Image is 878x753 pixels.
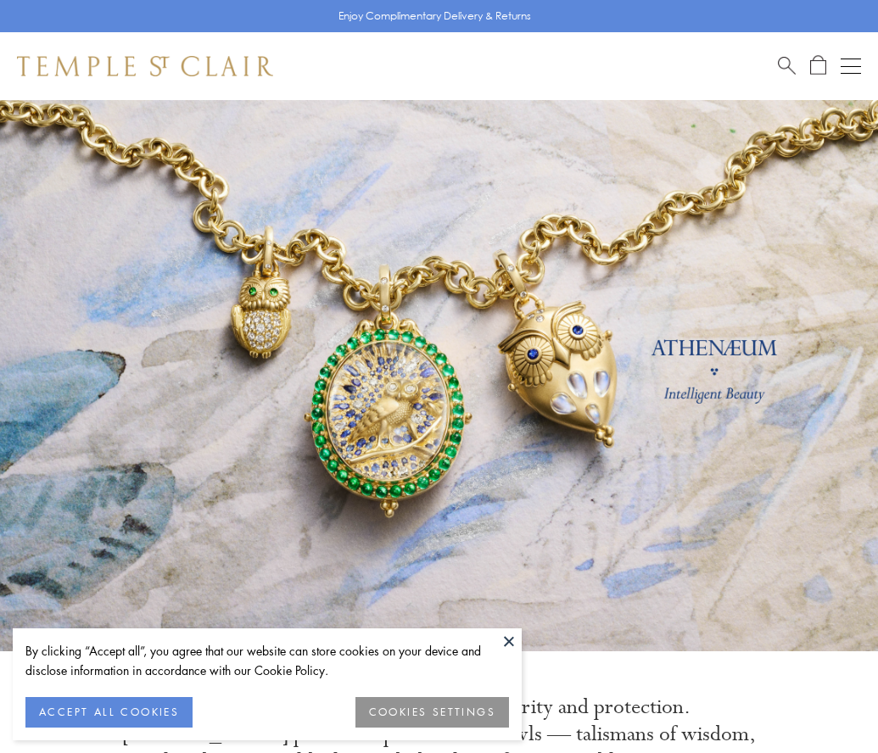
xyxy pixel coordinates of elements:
[17,56,273,76] img: Temple St. Clair
[25,641,509,680] div: By clicking “Accept all”, you agree that our website can store cookies on your device and disclos...
[355,697,509,728] button: COOKIES SETTINGS
[778,55,796,76] a: Search
[810,55,826,76] a: Open Shopping Bag
[338,8,531,25] p: Enjoy Complimentary Delivery & Returns
[841,56,861,76] button: Open navigation
[25,697,193,728] button: ACCEPT ALL COOKIES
